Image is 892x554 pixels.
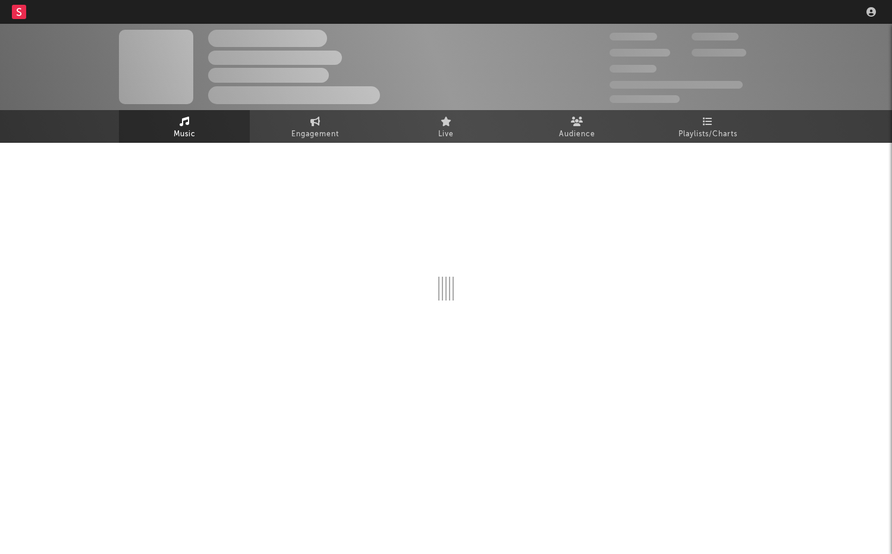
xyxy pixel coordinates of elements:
a: Live [381,110,511,143]
span: 1,000,000 [692,49,746,57]
span: Jump Score: 85.0 [610,95,680,103]
span: 50,000,000 Monthly Listeners [610,81,743,89]
a: Engagement [250,110,381,143]
span: Audience [559,127,595,142]
a: Audience [511,110,642,143]
span: 100,000 [692,33,739,40]
span: 300,000 [610,33,657,40]
span: Engagement [291,127,339,142]
span: Playlists/Charts [679,127,737,142]
span: 50,000,000 [610,49,670,57]
a: Music [119,110,250,143]
span: 100,000 [610,65,657,73]
span: Music [174,127,196,142]
a: Playlists/Charts [642,110,773,143]
span: Live [438,127,454,142]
